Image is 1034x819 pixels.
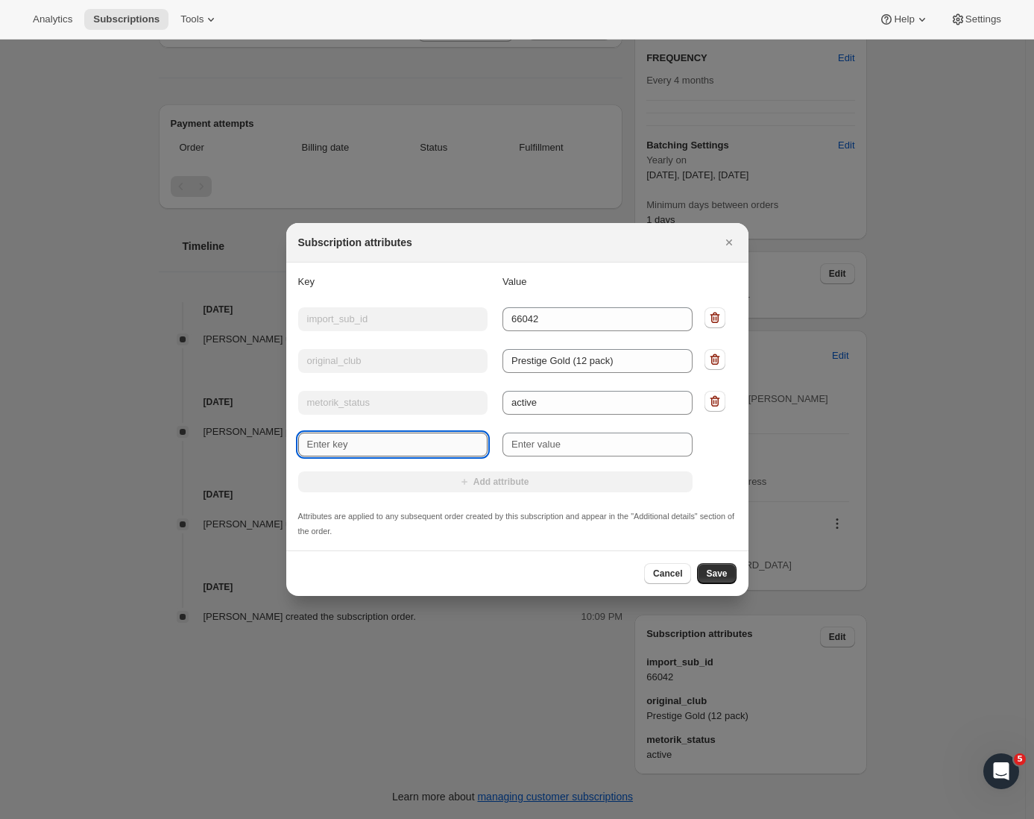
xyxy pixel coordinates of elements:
[93,13,160,25] span: Subscriptions
[1014,753,1026,765] span: 5
[180,13,204,25] span: Tools
[171,9,227,30] button: Tools
[84,9,168,30] button: Subscriptions
[298,235,412,250] h2: Subscription attributes
[870,9,938,30] button: Help
[502,433,693,456] input: Enter value
[653,568,682,580] span: Cancel
[33,13,72,25] span: Analytics
[24,9,81,30] button: Analytics
[983,753,1019,789] iframe: Intercom live chat
[894,13,914,25] span: Help
[298,512,735,536] small: Attributes are applied to any subsequent order created by this subscription and appear in the "Ad...
[697,563,736,584] button: Save
[965,13,1001,25] span: Settings
[644,563,691,584] button: Cancel
[298,276,315,287] span: Key
[502,276,526,287] span: Value
[298,433,488,456] input: Enter key
[942,9,1010,30] button: Settings
[719,232,740,253] button: Close
[706,568,727,580] span: Save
